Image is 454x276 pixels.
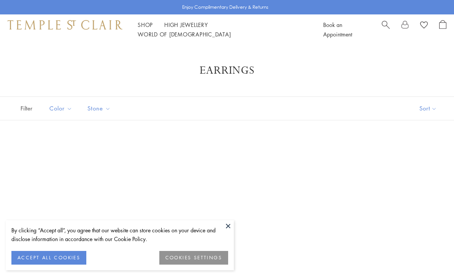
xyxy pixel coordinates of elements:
[182,3,268,11] p: Enjoy Complimentary Delivery & Returns
[439,20,446,39] a: Open Shopping Bag
[382,20,390,39] a: Search
[84,104,116,113] span: Stone
[159,251,228,265] button: COOKIES SETTINGS
[138,20,306,39] nav: Main navigation
[138,30,231,38] a: World of [DEMOGRAPHIC_DATA]World of [DEMOGRAPHIC_DATA]
[46,104,78,113] span: Color
[138,21,153,28] a: ShopShop
[19,139,148,268] a: 18K Athena Owl Post Earrings
[306,139,435,268] a: E36186-OWLTG
[323,21,352,38] a: Book an Appointment
[11,226,228,243] div: By clicking “Accept all”, you agree that our website can store cookies on your device and disclos...
[164,21,208,28] a: High JewelleryHigh Jewellery
[163,139,291,268] a: 18K Owlwood Post Earrings
[402,97,454,120] button: Show sort by
[8,20,122,29] img: Temple St. Clair
[11,251,86,265] button: ACCEPT ALL COOKIES
[44,100,78,117] button: Color
[30,64,424,77] h1: Earrings
[420,20,428,32] a: View Wishlist
[82,100,116,117] button: Stone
